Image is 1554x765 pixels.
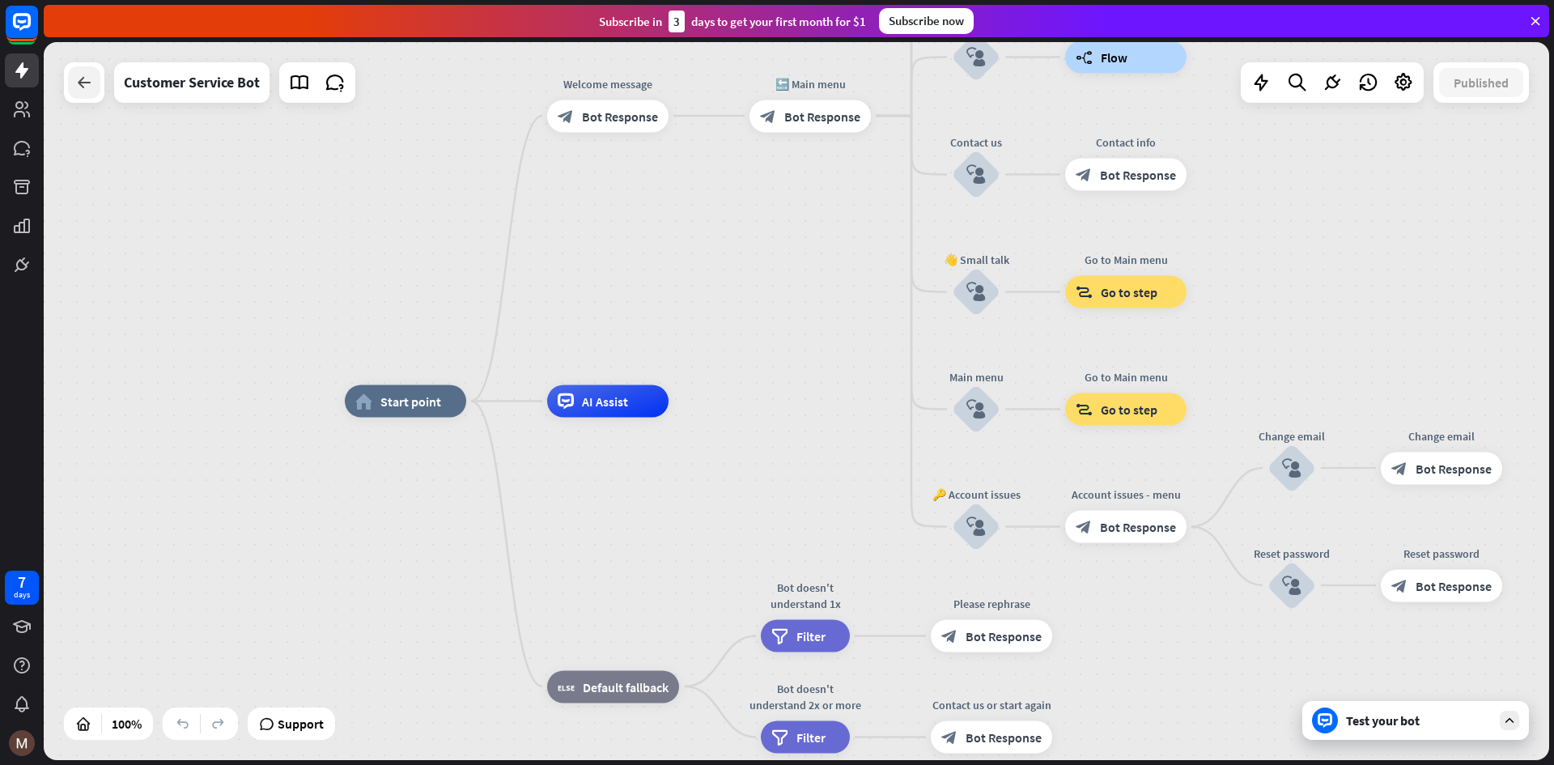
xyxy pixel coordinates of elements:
i: filter [771,628,788,644]
span: AI Assist [582,393,628,410]
div: Subscribe in days to get your first month for $1 [599,11,866,32]
i: builder_tree [1076,49,1093,66]
a: 7 days [5,571,39,605]
div: Reset password [1243,545,1340,561]
div: Bot doesn't understand 2x or more [749,681,862,713]
span: Bot Response [582,108,658,124]
div: Contact us or start again [919,697,1064,713]
div: Change email [1369,427,1514,444]
i: home_2 [355,393,372,410]
i: block_bot_response [1076,519,1092,535]
span: Bot Response [1416,460,1492,476]
i: block_bot_response [1391,460,1408,476]
span: Bot Response [966,729,1042,746]
i: block_goto [1076,402,1093,418]
div: Welcome message [535,75,681,91]
div: Change email [1243,427,1340,444]
i: block_bot_response [1076,167,1092,183]
i: block_fallback [558,678,575,695]
i: block_bot_response [558,108,574,124]
div: 7 [18,575,26,589]
i: block_user_input [966,48,986,67]
div: Test your bot [1346,712,1492,729]
div: 3 [669,11,685,32]
div: Subscribe now [879,8,974,34]
i: block_bot_response [941,628,957,644]
span: Bot Response [1416,577,1492,593]
div: 👋 Small talk [928,252,1025,268]
i: block_user_input [1282,458,1301,478]
span: Flow [1101,49,1127,66]
div: 🔑 Account issues [928,487,1025,503]
div: Reset password [1369,545,1514,561]
span: Filter [796,729,826,746]
span: Support [278,711,324,737]
i: block_bot_response [760,108,776,124]
i: block_bot_response [941,729,957,746]
div: days [14,589,30,601]
div: Contact info [1053,134,1199,151]
button: Published [1439,68,1523,97]
i: block_user_input [966,165,986,185]
div: Please rephrase [919,596,1064,612]
div: Go to Main menu [1053,252,1199,268]
div: Account issues - menu [1053,487,1199,503]
button: Open LiveChat chat widget [13,6,62,55]
i: block_user_input [966,517,986,537]
div: 🔙 Main menu [737,75,883,91]
span: Go to step [1101,284,1157,300]
div: Bot doesn't understand 1x [749,580,862,612]
div: 100% [107,711,146,737]
div: Customer Service Bot [124,62,260,103]
div: Main menu [928,369,1025,385]
i: block_goto [1076,284,1093,300]
div: Go to Main menu [1053,369,1199,385]
span: Go to step [1101,402,1157,418]
i: filter [771,729,788,746]
span: Filter [796,628,826,644]
i: block_bot_response [1391,577,1408,593]
span: Start point [380,393,441,410]
i: block_user_input [966,283,986,302]
span: Bot Response [966,628,1042,644]
div: Contact us [928,134,1025,151]
span: Default fallback [583,678,669,695]
span: Bot Response [784,108,860,124]
i: block_user_input [1282,576,1301,595]
span: Bot Response [1100,167,1176,183]
i: block_user_input [966,400,986,419]
span: Bot Response [1100,519,1176,535]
